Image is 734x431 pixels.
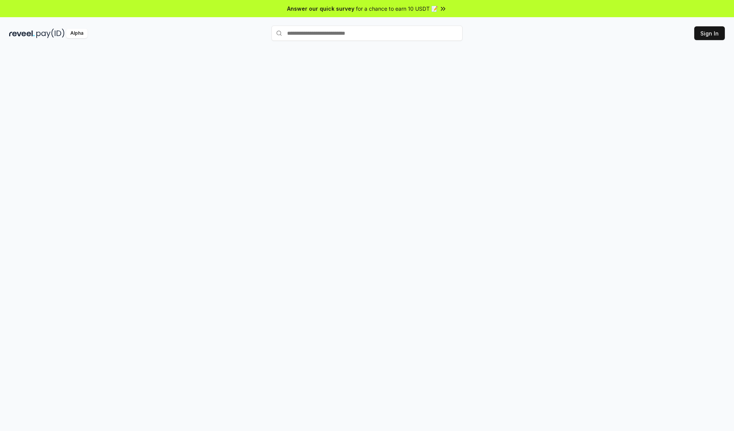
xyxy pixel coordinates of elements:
button: Sign In [694,26,725,40]
div: Alpha [66,29,88,38]
span: Answer our quick survey [287,5,354,13]
img: pay_id [36,29,65,38]
span: for a chance to earn 10 USDT 📝 [356,5,438,13]
img: reveel_dark [9,29,35,38]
